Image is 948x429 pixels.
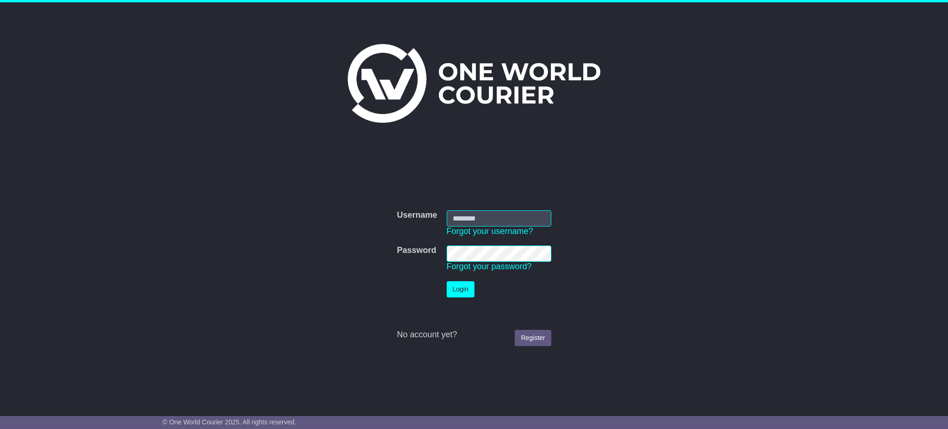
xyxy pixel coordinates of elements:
[397,210,437,221] label: Username
[515,330,551,346] a: Register
[348,44,600,123] img: One World
[162,418,296,426] span: © One World Courier 2025. All rights reserved.
[397,330,551,340] div: No account yet?
[447,227,533,236] a: Forgot your username?
[447,262,532,271] a: Forgot your password?
[447,281,474,297] button: Login
[397,246,436,256] label: Password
